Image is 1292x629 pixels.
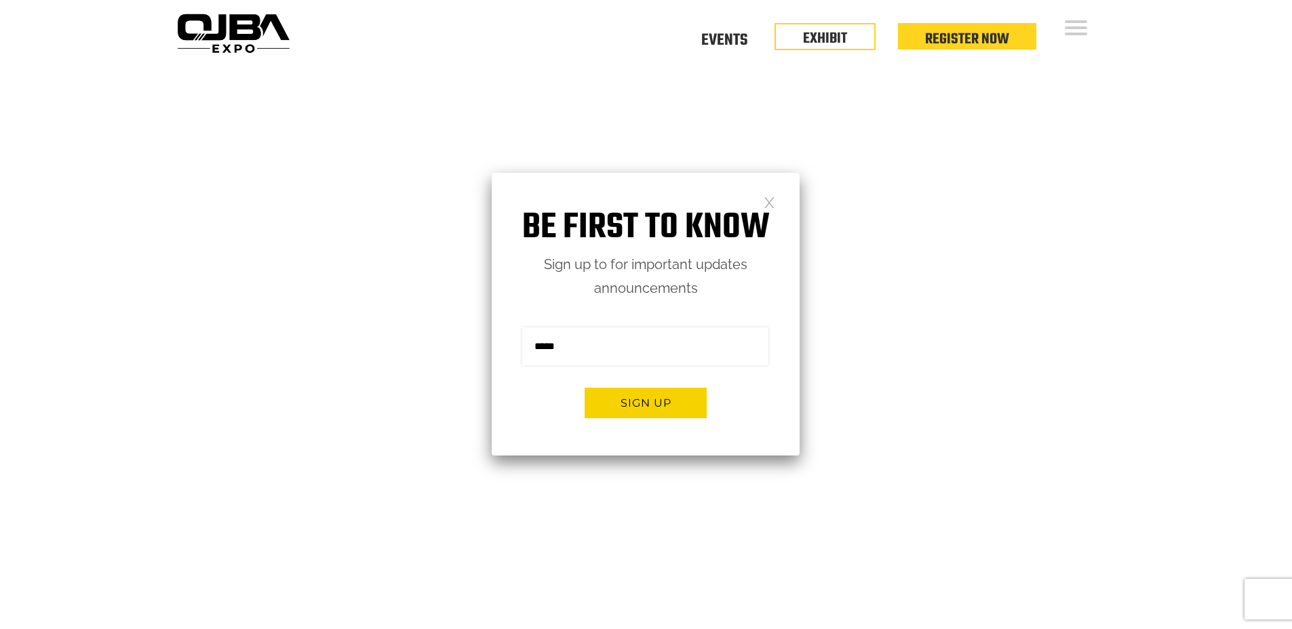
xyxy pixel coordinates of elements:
a: Register Now [925,28,1009,51]
p: Sign up to for important updates announcements [492,253,800,300]
h1: Be first to know [492,207,800,249]
a: Close [764,196,775,207]
a: EXHIBIT [803,27,847,50]
button: Sign up [585,388,707,418]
